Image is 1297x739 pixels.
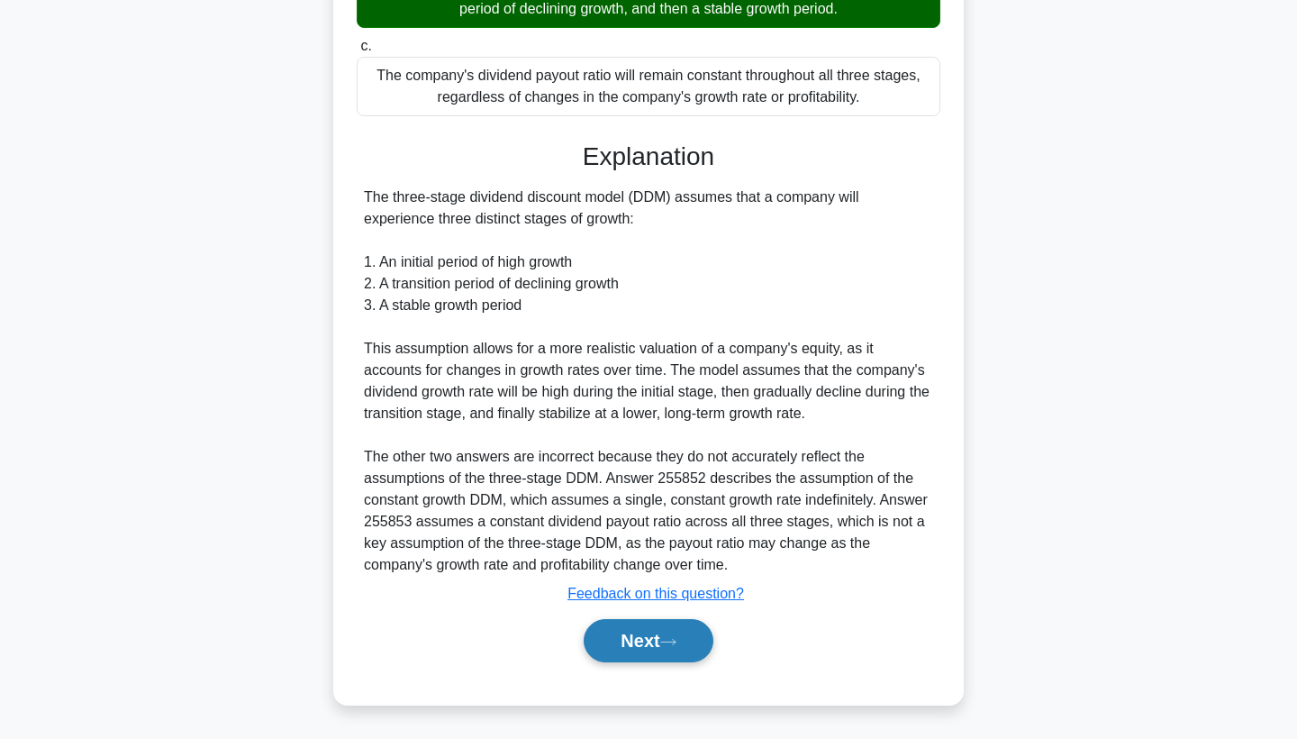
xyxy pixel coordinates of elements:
a: Feedback on this question? [567,586,744,601]
span: c. [360,38,371,53]
h3: Explanation [367,141,930,172]
button: Next [584,619,712,662]
div: The company's dividend payout ratio will remain constant throughout all three stages, regardless ... [357,57,940,116]
div: The three-stage dividend discount model (DDM) assumes that a company will experience three distin... [364,187,933,576]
